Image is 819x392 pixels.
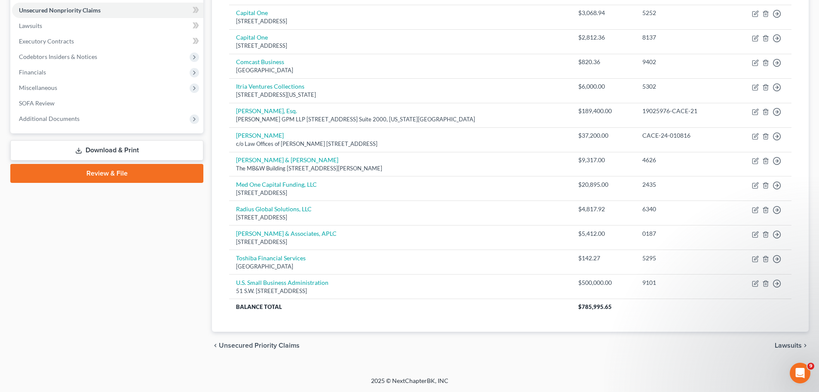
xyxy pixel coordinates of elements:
[236,230,337,237] a: [PERSON_NAME] & Associates, APLC
[82,134,106,143] div: • [DATE]
[136,290,150,296] span: Help
[236,238,564,246] div: [STREET_ADDRESS]
[19,53,97,60] span: Codebtors Insiders & Notices
[578,205,629,213] div: $4,817.92
[20,290,37,296] span: Home
[10,164,203,183] a: Review & File
[578,156,629,164] div: $9,317.00
[236,262,564,271] div: [GEOGRAPHIC_DATA]
[31,39,80,48] div: [PERSON_NAME]
[578,131,629,140] div: $37,200.00
[578,229,629,238] div: $5,412.00
[12,96,203,111] a: SOFA Review
[31,134,80,143] div: [PERSON_NAME]
[578,303,612,310] span: $785,995.65
[642,229,722,238] div: 0187
[82,230,106,239] div: • [DATE]
[642,107,722,115] div: 19025976-CACE-21
[10,94,27,111] img: Profile image for Kelly
[219,342,300,349] span: Unsecured Priority Claims
[578,9,629,17] div: $3,068.94
[82,166,106,175] div: • [DATE]
[165,377,655,392] div: 2025 © NextChapterBK, INC
[10,157,27,175] img: Profile image for Lindsey
[775,342,802,349] span: Lawsuits
[151,3,166,19] div: Close
[19,22,42,29] span: Lawsuits
[578,278,629,287] div: $500,000.00
[115,269,172,303] button: Help
[578,107,629,115] div: $189,400.00
[19,99,55,107] span: SOFA Review
[236,34,268,41] a: Capital One
[236,164,564,173] div: The MB&W Building [STREET_ADDRESS][PERSON_NAME]
[31,198,80,207] div: [PERSON_NAME]
[19,6,101,14] span: Unsecured Nonpriority Claims
[82,71,106,80] div: • [DATE]
[236,91,564,99] div: [STREET_ADDRESS][US_STATE]
[19,84,57,91] span: Miscellaneous
[642,58,722,66] div: 9402
[31,230,80,239] div: [PERSON_NAME]
[802,342,809,349] i: chevron_right
[236,140,564,148] div: c/o Law Offices of [PERSON_NAME] [STREET_ADDRESS]
[10,221,27,238] img: Profile image for Kelly
[775,342,809,349] button: Lawsuits chevron_right
[10,189,27,207] img: Profile image for Kelly
[82,102,106,111] div: • [DATE]
[236,9,268,16] a: Capital One
[212,342,219,349] i: chevron_left
[10,126,27,143] img: Profile image for Lindsey
[12,18,203,34] a: Lawsuits
[31,102,80,111] div: [PERSON_NAME]
[236,156,338,164] a: [PERSON_NAME] & [PERSON_NAME]
[578,82,629,91] div: $6,000.00
[642,180,722,189] div: 2435
[10,62,27,79] img: Profile image for Emma
[10,30,27,47] img: Profile image for Kelly
[236,287,564,295] div: 51 S.W. [STREET_ADDRESS]
[82,198,106,207] div: • [DATE]
[642,9,722,17] div: 5252
[578,254,629,262] div: $142.27
[12,34,203,49] a: Executory Contracts
[642,131,722,140] div: CACE-24-010816
[236,58,284,65] a: Comcast Business
[642,205,722,213] div: 6340
[31,166,80,175] div: [PERSON_NAME]
[642,33,722,42] div: 8137
[64,4,110,19] h1: Messages
[236,17,564,25] div: [STREET_ADDRESS]
[236,66,564,74] div: [GEOGRAPHIC_DATA]
[236,132,284,139] a: [PERSON_NAME]
[31,190,652,197] span: UPDATE: The issue with PACER appears to be resolved now. Users may resume filing cases through Ne...
[236,181,317,188] a: Med One Capital Funding, LLC
[69,290,102,296] span: Messages
[57,269,114,303] button: Messages
[31,262,80,271] div: [PERSON_NAME]
[642,254,722,262] div: 5295
[10,253,27,270] img: Profile image for Kelly
[642,156,722,164] div: 4626
[807,363,814,370] span: 9
[236,107,297,114] a: [PERSON_NAME], Esq.
[642,278,722,287] div: 9101
[31,71,80,80] div: [PERSON_NAME]
[236,254,306,262] a: Toshiba Financial Services
[10,140,203,161] a: Download & Print
[229,299,571,315] th: Balance Total
[790,363,810,383] iframe: Intercom live chat
[642,82,722,91] div: 5302
[82,39,106,48] div: • [DATE]
[236,83,304,90] a: Itria Ventures Collections
[578,33,629,42] div: $2,812.36
[578,180,629,189] div: $20,895.00
[236,279,328,286] a: U.S. Small Business Administration
[236,42,564,50] div: [STREET_ADDRESS]
[212,342,300,349] button: chevron_left Unsecured Priority Claims
[82,262,106,271] div: • [DATE]
[12,3,203,18] a: Unsecured Nonpriority Claims
[19,68,46,76] span: Financials
[236,213,564,222] div: [STREET_ADDRESS]
[236,205,312,213] a: Radius Global Solutions, LLC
